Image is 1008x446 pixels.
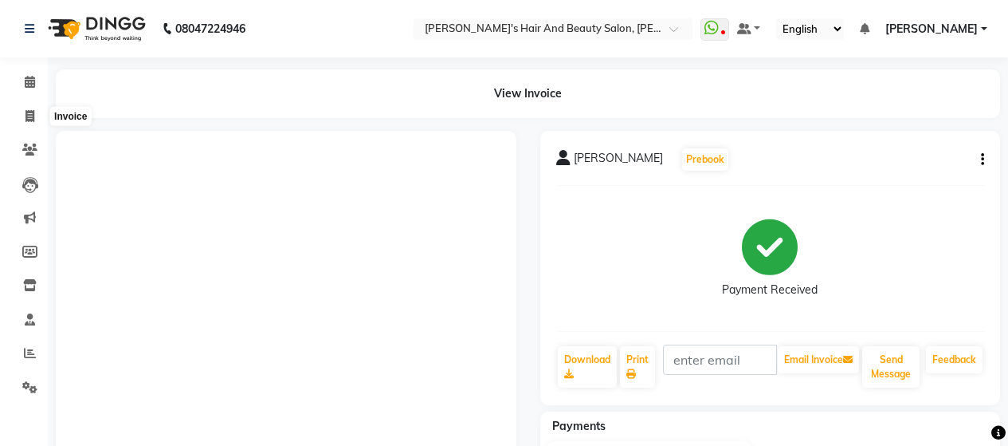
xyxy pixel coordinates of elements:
span: [PERSON_NAME] [574,150,663,172]
img: logo [41,6,150,51]
div: Payment Received [722,282,818,298]
button: Email Invoice [778,346,859,373]
div: Invoice [50,107,91,126]
a: Print [620,346,655,388]
button: Prebook [682,148,728,171]
input: enter email [663,345,778,375]
span: Payments [552,419,606,433]
a: Feedback [926,346,983,373]
span: [PERSON_NAME] [885,21,978,37]
b: 08047224946 [175,6,245,51]
div: View Invoice [56,69,1000,118]
a: Download [558,346,617,388]
button: Send Message [862,346,920,388]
